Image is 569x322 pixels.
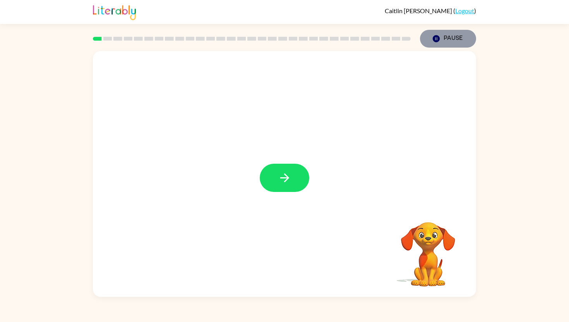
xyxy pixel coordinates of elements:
[385,7,453,14] span: Caitlin [PERSON_NAME]
[455,7,474,14] a: Logout
[93,3,136,20] img: Literably
[420,30,476,48] button: Pause
[389,210,467,288] video: Your browser must support playing .mp4 files to use Literably. Please try using another browser.
[385,7,476,14] div: ( )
